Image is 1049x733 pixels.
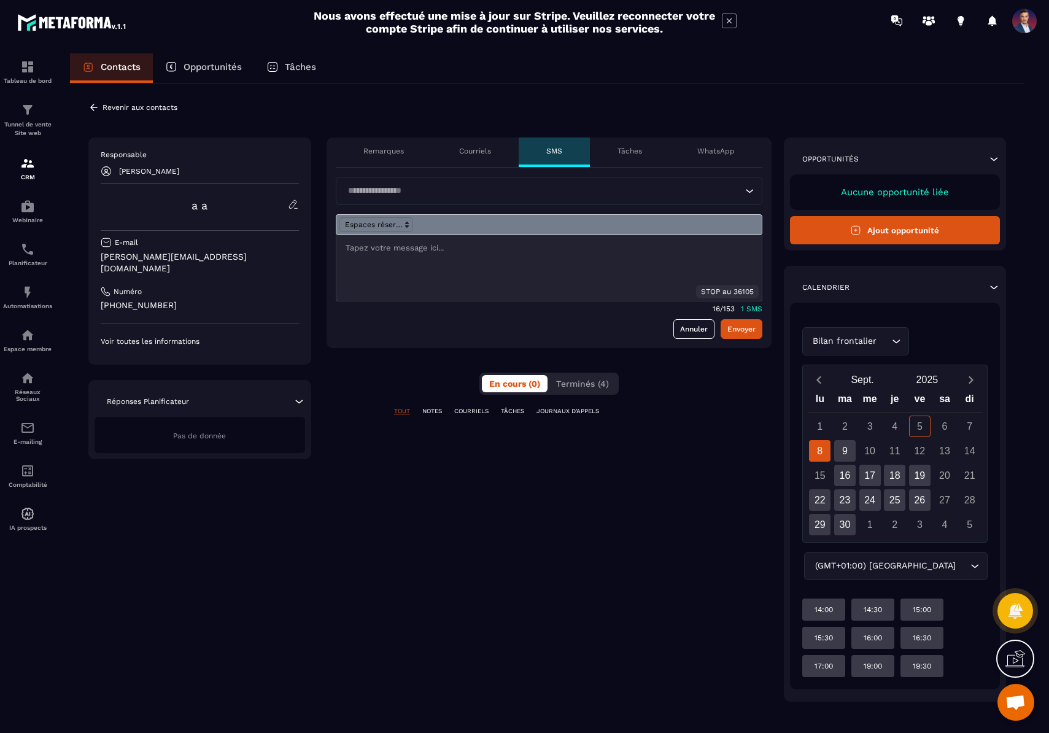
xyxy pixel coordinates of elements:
div: sa [932,390,958,412]
div: ve [907,390,932,412]
div: me [857,390,883,412]
div: 12 [909,440,931,462]
div: 4 [934,514,956,535]
div: 5 [959,514,980,535]
img: accountant [20,463,35,478]
p: 19:30 [913,661,931,671]
button: Previous month [808,371,830,388]
p: 16:00 [864,633,882,643]
p: 17:00 [815,661,833,671]
div: 22 [809,489,830,511]
button: Terminés (4) [549,375,616,392]
div: 26 [909,489,931,511]
span: Pas de donnée [173,432,226,440]
div: 30 [834,514,856,535]
p: E-mailing [3,438,52,445]
p: E-mail [115,238,138,247]
button: Open months overlay [830,369,895,390]
a: automationsautomationsEspace membre [3,319,52,362]
p: Webinaire [3,217,52,223]
div: Search for option [336,177,762,205]
div: 3 [909,514,931,535]
p: NOTES [422,407,442,416]
div: 5 [909,416,931,437]
p: SMS [546,146,562,156]
button: Next month [959,371,982,388]
div: 28 [959,489,980,511]
p: TOUT [394,407,410,416]
h2: Nous avons effectué une mise à jour sur Stripe. Veuillez reconnecter votre compte Stripe afin de ... [313,9,716,35]
a: formationformationCRM [3,147,52,190]
p: 14:30 [864,605,882,615]
p: Tunnel de vente Site web [3,120,52,138]
div: 2 [884,514,905,535]
div: 14 [959,440,980,462]
a: automationsautomationsAutomatisations [3,276,52,319]
span: En cours (0) [489,379,540,389]
button: Open years overlay [895,369,959,390]
p: Calendrier [802,282,850,292]
a: accountantaccountantComptabilité [3,454,52,497]
p: 15:00 [913,605,931,615]
p: WhatsApp [697,146,735,156]
div: Search for option [804,552,988,580]
div: 2 [834,416,856,437]
p: [PHONE_NUMBER] [101,300,299,311]
div: 4 [884,416,905,437]
p: 16/ [713,304,723,313]
div: 19 [909,465,931,486]
div: 27 [934,489,956,511]
a: schedulerschedulerPlanificateur [3,233,52,276]
div: 7 [959,416,980,437]
div: 21 [959,465,980,486]
img: automations [20,199,35,214]
a: automationsautomationsWebinaire [3,190,52,233]
img: logo [17,11,128,33]
img: automations [20,506,35,521]
p: Contacts [101,61,141,72]
div: 20 [934,465,956,486]
p: Courriels [459,146,491,156]
p: Opportunités [802,154,859,164]
div: STOP au 36105 [696,285,759,298]
div: 24 [859,489,881,511]
p: Réponses Planificateur [107,397,189,406]
p: IA prospects [3,524,52,531]
p: Revenir aux contacts [103,103,177,112]
p: [PERSON_NAME][EMAIL_ADDRESS][DOMAIN_NAME] [101,251,299,274]
p: JOURNAUX D'APPELS [536,407,599,416]
button: Envoyer [721,319,762,339]
a: social-networksocial-networkRéseaux Sociaux [3,362,52,411]
span: Bilan frontalier [810,335,880,348]
div: Calendar days [808,416,983,535]
img: email [20,421,35,435]
button: En cours (0) [482,375,548,392]
span: Terminés (4) [556,379,609,389]
div: 13 [934,440,956,462]
p: Opportunités [184,61,242,72]
p: 153 [723,304,735,313]
p: Remarques [363,146,404,156]
a: Contacts [70,53,153,83]
input: Search for option [880,335,889,348]
p: Espace membre [3,346,52,352]
div: lu [808,390,833,412]
div: di [957,390,982,412]
p: Responsable [101,150,299,160]
div: 3 [859,416,881,437]
p: Comptabilité [3,481,52,488]
div: 16 [834,465,856,486]
a: emailemailE-mailing [3,411,52,454]
div: 15 [809,465,830,486]
p: 19:00 [864,661,882,671]
div: 10 [859,440,881,462]
p: Réseaux Sociaux [3,389,52,402]
div: 18 [884,465,905,486]
p: Numéro [114,287,142,297]
img: scheduler [20,242,35,257]
div: 1 [859,514,881,535]
p: 16:30 [913,633,931,643]
p: Aucune opportunité liée [802,187,988,198]
a: Tâches [254,53,328,83]
div: Calendar wrapper [808,390,983,535]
